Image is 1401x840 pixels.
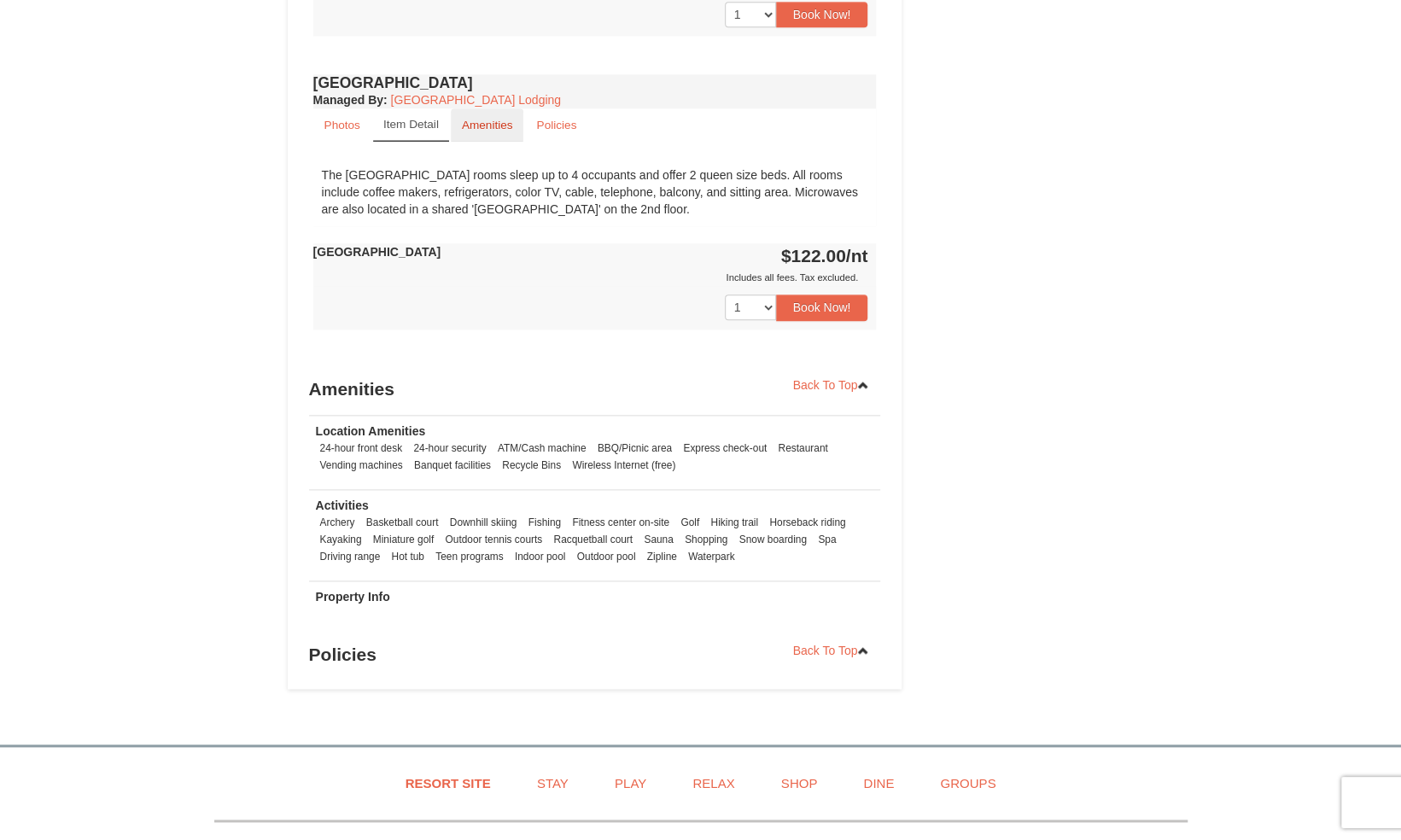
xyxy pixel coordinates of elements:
li: Vending machines [316,457,407,474]
span: /nt [846,246,868,265]
strong: Activities [316,499,369,512]
span: Managed By [313,93,383,107]
a: Play [593,764,668,802]
a: Policies [525,108,587,142]
li: Restaurant [773,440,832,457]
li: ATM/Cash machine [493,440,591,457]
li: Teen programs [431,548,507,565]
a: Groups [919,764,1017,802]
li: Golf [676,514,703,531]
a: Back To Top [782,638,881,663]
strong: Property Info [316,590,390,604]
li: BBQ/Picnic area [593,440,676,457]
small: Item Detail [383,118,439,131]
li: Outdoor tennis courts [441,531,546,548]
strong: $122.00 [781,246,868,265]
li: Recycle Bins [498,457,565,474]
small: Photos [324,119,360,131]
li: Waterpark [684,548,738,565]
li: Shopping [680,531,732,548]
li: Archery [316,514,359,531]
a: Stay [516,764,590,802]
a: Photos [313,108,371,142]
a: Resort Site [384,764,512,802]
li: Zipline [643,548,681,565]
li: Basketball court [362,514,443,531]
li: Banquet facilities [410,457,495,474]
li: Hiking trail [706,514,762,531]
li: Snow boarding [735,531,811,548]
li: Fitness center on-site [568,514,674,531]
button: Book Now! [776,2,868,27]
li: Kayaking [316,531,366,548]
button: Book Now! [776,295,868,320]
div: Includes all fees. Tax excluded. [313,269,868,286]
a: Relax [671,764,756,802]
li: Racquetball court [549,531,637,548]
div: The [GEOGRAPHIC_DATA] rooms sleep up to 4 occupants and offer 2 queen size beds. All rooms includ... [313,158,877,226]
h3: Amenities [309,372,881,406]
li: Horseback riding [765,514,849,531]
h4: [GEOGRAPHIC_DATA] [313,74,877,91]
li: Downhill skiing [446,514,522,531]
strong: : [313,93,388,107]
a: [GEOGRAPHIC_DATA] Lodging [391,93,561,107]
strong: [GEOGRAPHIC_DATA] [313,245,441,259]
li: Driving range [316,548,385,565]
li: Sauna [639,531,677,548]
li: Spa [814,531,840,548]
a: Amenities [451,108,524,142]
li: Miniature golf [369,531,438,548]
a: Back To Top [782,372,881,398]
li: Outdoor pool [573,548,640,565]
small: Amenities [462,119,513,131]
a: Shop [760,764,839,802]
strong: Location Amenities [316,424,426,438]
a: Item Detail [373,108,449,142]
li: Indoor pool [511,548,570,565]
a: Dine [842,764,915,802]
h3: Policies [309,638,881,672]
li: Express check-out [679,440,771,457]
li: 24-hour security [409,440,490,457]
li: 24-hour front desk [316,440,407,457]
li: Fishing [524,514,565,531]
li: Wireless Internet (free) [568,457,680,474]
li: Hot tub [388,548,429,565]
small: Policies [536,119,576,131]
